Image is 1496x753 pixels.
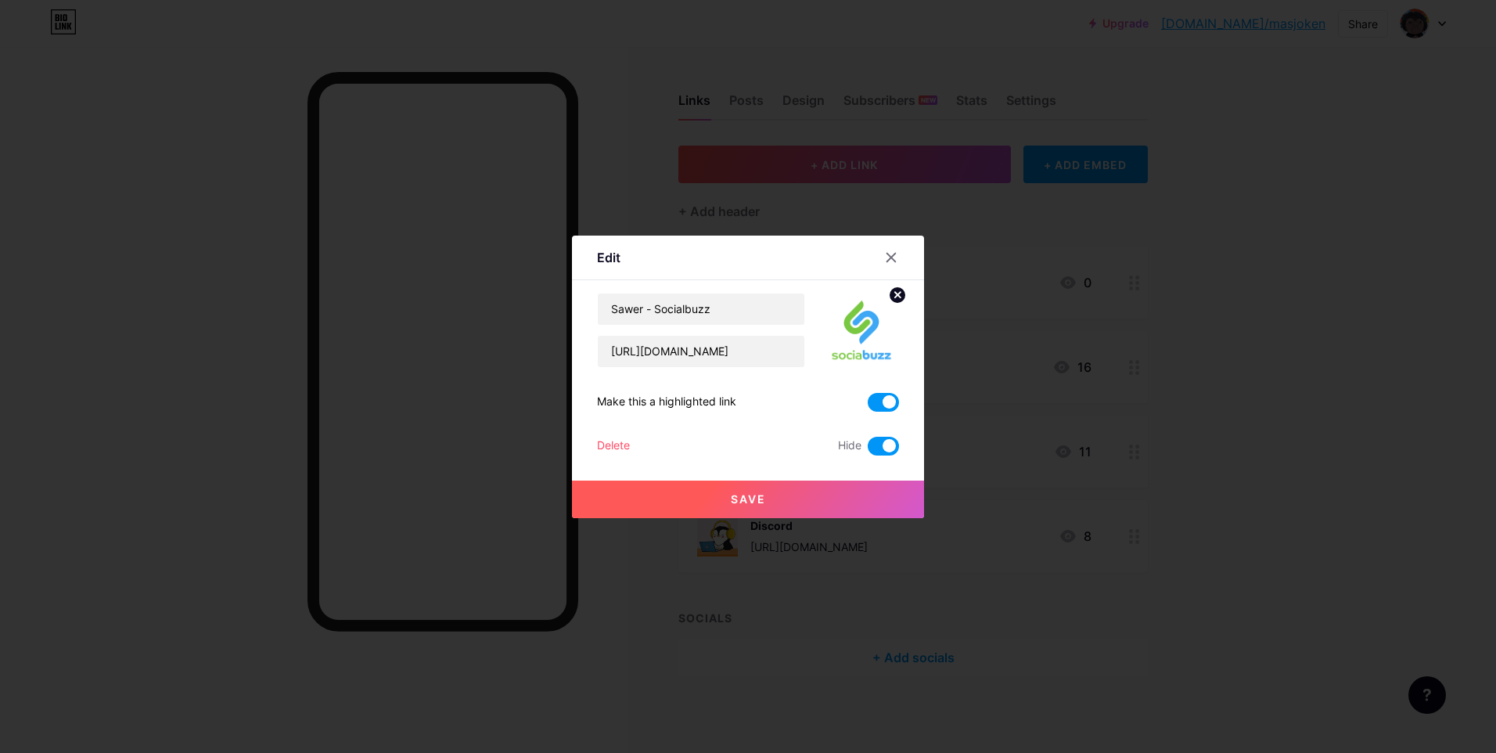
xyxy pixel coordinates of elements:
button: Save [572,481,924,518]
div: Make this a highlighted link [597,393,736,412]
input: Title [598,294,804,325]
img: link_thumbnail [824,293,899,368]
div: Delete [597,437,630,456]
div: Edit [597,248,620,267]
input: URL [598,336,804,367]
span: Hide [838,437,861,456]
span: Save [731,492,766,506]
